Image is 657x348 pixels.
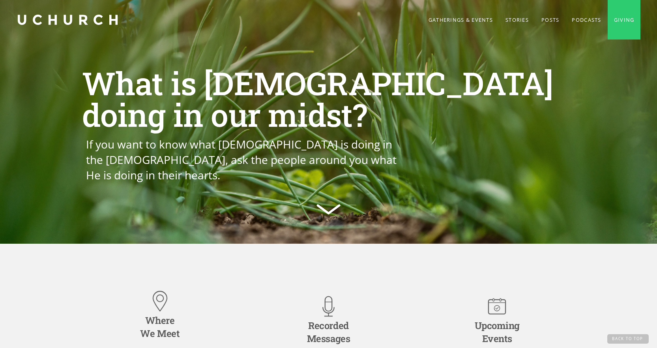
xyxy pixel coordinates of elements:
[607,334,649,344] a: Back to Top
[140,314,180,340] div: Where We Meet
[86,137,407,183] p: If you want to know what [DEMOGRAPHIC_DATA] is doing in the [DEMOGRAPHIC_DATA], ask the people ar...
[307,319,350,346] div: Recorded Messages
[82,67,575,130] h1: What is [DEMOGRAPHIC_DATA] doing in our midst?
[475,319,520,346] div: Upcoming Events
